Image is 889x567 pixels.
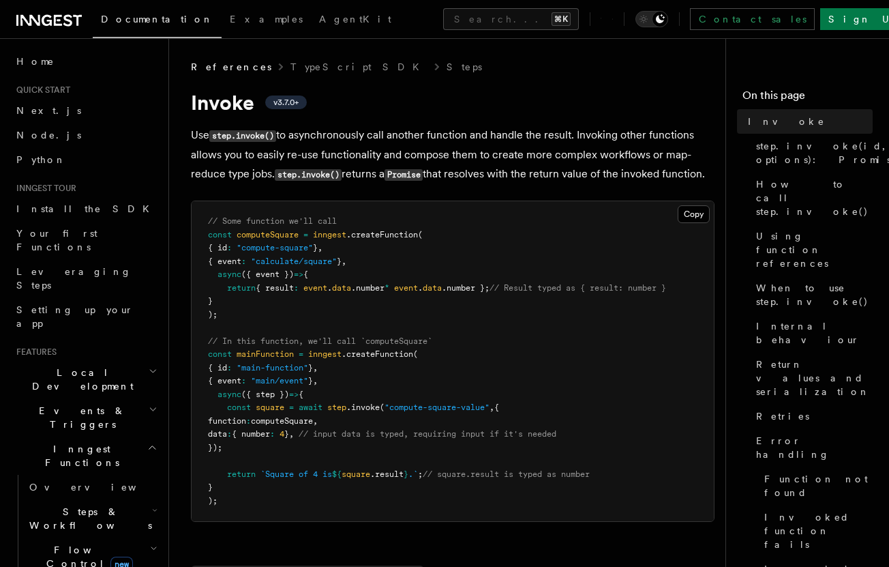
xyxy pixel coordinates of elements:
a: When to use step.invoke() [751,276,873,314]
button: Copy [678,205,710,223]
span: v3.7.0+ [273,97,299,108]
span: => [289,390,299,399]
span: // square.result is typed as number [423,469,590,479]
span: "compute-square-value" [385,403,489,412]
span: , [313,363,318,373]
button: Search...⌘K [443,8,579,30]
span: // Result typed as { result: number } [489,283,666,293]
a: Leveraging Steps [11,259,160,297]
span: ( [380,403,385,412]
button: Events & Triggers [11,398,160,437]
span: { [299,390,303,399]
span: Documentation [101,14,213,25]
span: "calculate/square" [251,257,337,266]
span: event [394,283,418,293]
h4: On this page [742,87,873,109]
span: . [418,283,423,293]
span: : [246,416,251,426]
button: Toggle dark mode [635,11,668,27]
span: { [303,270,308,279]
a: Error handling [751,428,873,467]
span: "compute-square" [237,243,313,252]
a: Install the SDK [11,197,160,221]
a: Internal behaviour [751,314,873,352]
span: inngest [313,230,346,239]
a: Documentation [93,4,222,38]
span: square [256,403,284,412]
span: : [241,376,246,386]
span: .createFunction [342,349,413,359]
span: = [303,230,308,239]
span: When to use step.invoke() [756,281,873,308]
a: Python [11,147,160,172]
a: Your first Functions [11,221,160,259]
span: : [227,429,232,439]
span: ( [413,349,418,359]
span: } [337,257,342,266]
span: { number [232,429,270,439]
span: async [217,270,241,279]
span: AgentKit [319,14,391,25]
span: Leveraging Steps [16,266,132,291]
a: Invoked function fails [759,505,873,557]
a: Node.js [11,123,160,147]
a: Steps [447,60,482,74]
span: }); [208,443,222,452]
span: , [289,429,294,439]
span: ({ step }) [241,390,289,399]
span: Home [16,55,55,68]
span: , [313,376,318,386]
span: } [208,482,213,492]
span: ${ [332,469,342,479]
span: { id [208,243,227,252]
span: .createFunction [346,230,418,239]
span: , [313,416,318,426]
a: How to call step.invoke() [751,172,873,224]
h1: Invoke [191,90,714,115]
span: // Some function we'll call [208,216,337,226]
span: Using function references [756,229,873,270]
span: Next.js [16,105,81,116]
span: { event [208,376,241,386]
a: TypeScript SDK [290,60,427,74]
span: } [404,469,408,479]
span: square [342,469,370,479]
span: { result [256,283,294,293]
a: Contact sales [690,8,815,30]
span: const [227,403,251,412]
span: , [489,403,494,412]
span: computeSquare [237,230,299,239]
span: await [299,403,322,412]
span: Node.js [16,130,81,141]
span: : [270,429,275,439]
span: References [191,60,271,74]
span: Internal behaviour [756,319,873,347]
span: ( [418,230,423,239]
span: .number }; [442,283,489,293]
span: } [308,363,313,373]
span: ); [208,310,217,319]
span: Invoked function fails [764,510,873,551]
span: = [289,403,294,412]
span: How to call step.invoke() [756,177,873,218]
span: const [208,349,232,359]
code: Promise [385,169,423,181]
span: inngest [308,349,342,359]
span: Retries [756,409,809,423]
span: `Square of 4 is [260,469,332,479]
span: ({ event }) [241,270,294,279]
a: Retries [751,404,873,428]
span: } [313,243,318,252]
span: : [241,257,246,266]
span: .result [370,469,404,479]
p: Use to asynchronously call another function and handle the result. Invoking other functions allow... [191,126,714,184]
span: = [299,349,303,359]
span: Python [16,154,66,165]
span: Error handling [756,434,873,461]
a: Function not found [759,467,873,505]
a: Using function references [751,224,873,276]
span: ; [418,469,423,479]
span: : [227,243,232,252]
span: step [327,403,346,412]
span: Inngest tour [11,183,76,194]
